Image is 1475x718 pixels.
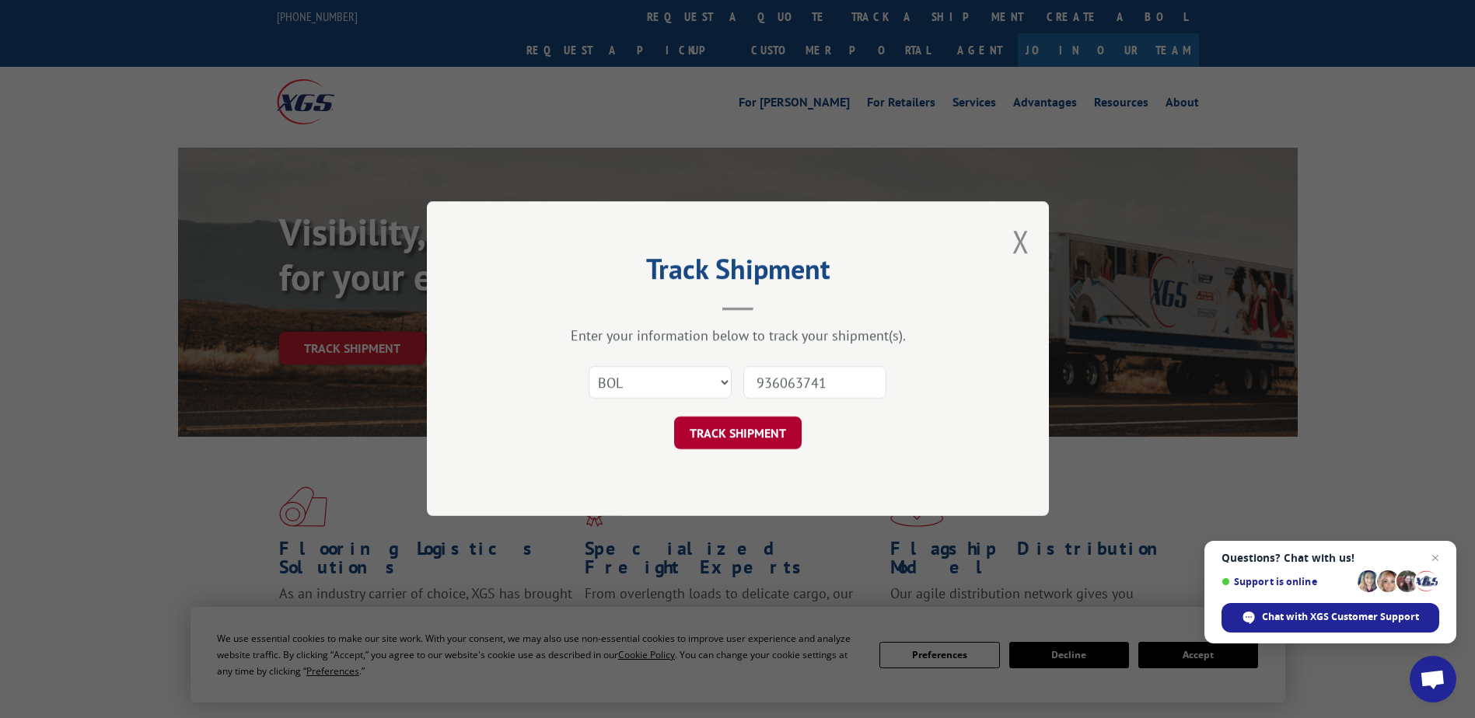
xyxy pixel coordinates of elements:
[674,417,802,450] button: TRACK SHIPMENT
[1410,656,1456,702] div: Open chat
[1012,221,1029,262] button: Close modal
[1222,552,1439,564] span: Questions? Chat with us!
[1222,603,1439,633] div: Chat with XGS Customer Support
[743,367,886,399] input: Number(s)
[1262,610,1419,624] span: Chat with XGS Customer Support
[505,327,971,345] div: Enter your information below to track your shipment(s).
[505,258,971,288] h2: Track Shipment
[1426,549,1445,567] span: Close chat
[1222,576,1352,587] span: Support is online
